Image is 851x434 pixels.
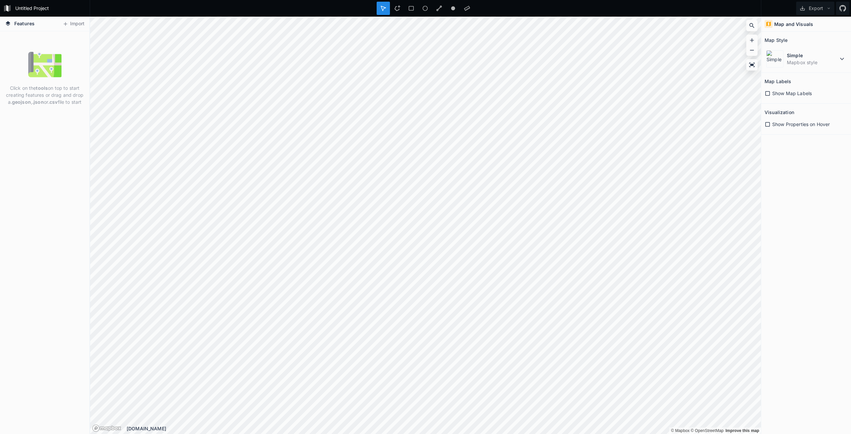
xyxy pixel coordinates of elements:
[671,428,689,433] a: Mapbox
[772,90,812,97] span: Show Map Labels
[725,428,759,433] a: Map feedback
[796,2,834,15] button: Export
[92,424,121,432] a: Mapbox logo
[787,52,838,59] dt: Simple
[5,84,84,105] p: Click on the on top to start creating features or drag and drop a , or file to start
[48,99,58,105] strong: .csv
[772,121,830,128] span: Show Properties on Hover
[14,20,35,27] span: Features
[765,76,791,86] h2: Map Labels
[766,50,784,68] img: Simple
[774,21,813,28] h4: Map and Visuals
[691,428,724,433] a: OpenStreetMap
[11,99,31,105] strong: .geojson
[765,107,794,117] h2: Visualization
[32,99,44,105] strong: .json
[127,425,761,432] div: [DOMAIN_NAME]
[36,85,48,91] strong: tools
[787,59,838,66] dd: Mapbox style
[765,35,788,45] h2: Map Style
[59,19,88,29] button: Import
[28,48,61,81] img: empty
